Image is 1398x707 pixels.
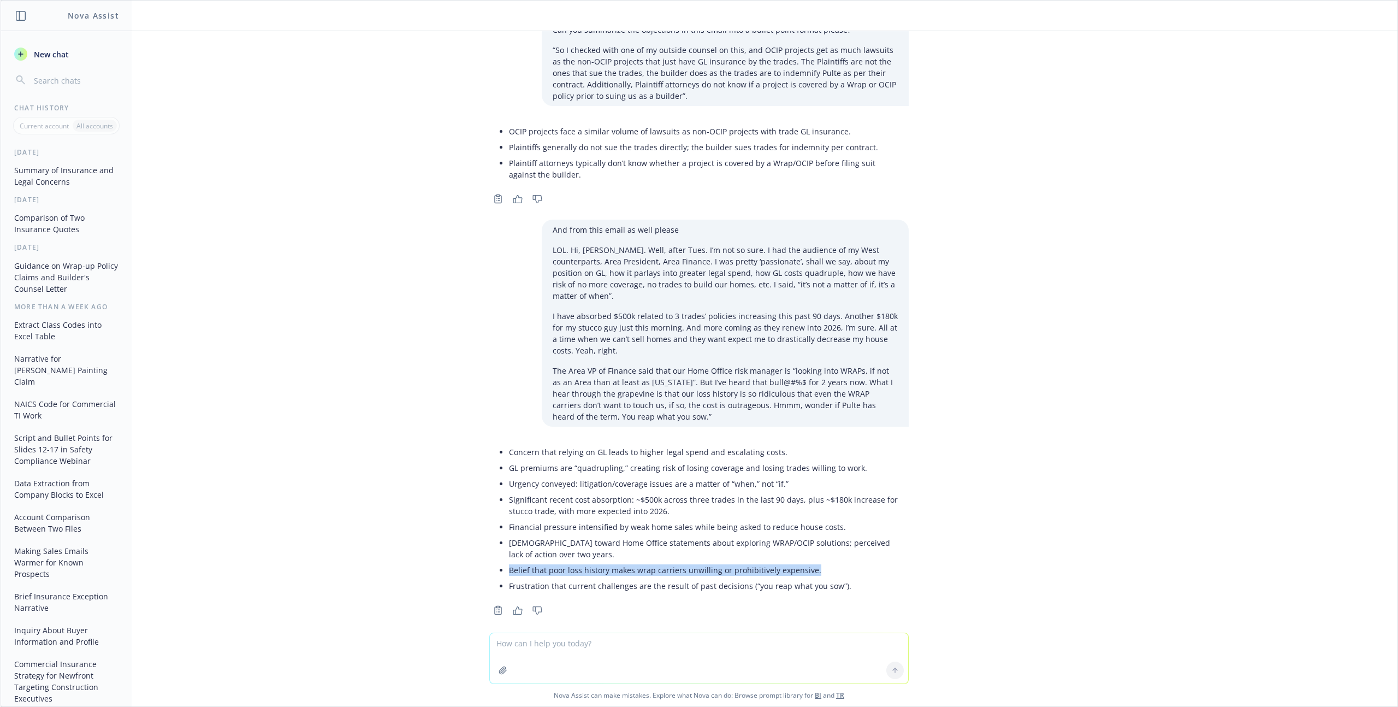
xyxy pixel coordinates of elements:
input: Search chats [32,73,119,88]
button: Data Extraction from Company Blocks to Excel [10,474,123,504]
button: Brief Insurance Exception Narrative [10,587,123,617]
div: [DATE] [1,148,132,157]
span: New chat [32,49,69,60]
svg: Copy to clipboard [493,194,503,204]
button: Script and Bullet Points for Slides 12-17 in Safety Compliance Webinar [10,429,123,470]
button: Thumbs down [529,191,546,207]
li: OCIP projects face a similar volume of lawsuits as non-OCIP projects with trade GL insurance. [509,123,898,139]
button: Making Sales Emails Warmer for Known Prospects [10,542,123,583]
p: All accounts [76,121,113,131]
li: [DEMOGRAPHIC_DATA] toward Home Office statements about exploring WRAP/OCIP solutions; perceived l... [509,535,898,562]
span: Nova Assist can make mistakes. Explore what Nova can do: Browse prompt library for and [5,684,1393,706]
li: GL premiums are “quadrupling,” creating risk of losing coverage and losing trades willing to work. [509,460,898,476]
button: Summary of Insurance and Legal Concerns [10,161,123,191]
div: Chat History [1,103,132,113]
li: Significant recent cost absorption: ~$500k across three trades in the last 90 days, plus ~$180k i... [509,492,898,519]
div: More than a week ago [1,302,132,311]
li: Plaintiffs generally do not sue the trades directly; the builder sues trades for indemnity per co... [509,139,898,155]
li: Plaintiff attorneys typically don’t know whether a project is covered by a Wrap/OCIP before filin... [509,155,898,182]
li: Financial pressure intensified by weak home sales while being asked to reduce house costs. [509,519,898,535]
button: Narrative for [PERSON_NAME] Painting Claim [10,350,123,391]
p: I have absorbed $500k related to 3 trades’ policies increasing this past 90 days. Another $180k f... [553,310,898,356]
button: New chat [10,44,123,64]
div: [DATE] [1,195,132,204]
a: TR [836,691,844,700]
p: “So I checked with one of my outside counsel on this, and OCIP projects get as much lawsuits as t... [553,44,898,102]
p: And from this email as well please [553,224,898,235]
p: The Area VP of Finance said that our Home Office risk manager is “looking into WRAPs, if not as a... [553,365,898,422]
button: Extract Class Codes into Excel Table [10,316,123,345]
a: BI [815,691,821,700]
button: Account Comparison Between Two Files [10,508,123,538]
p: LOL. Hi, [PERSON_NAME]. Well, after Tues. I’m not so sure. I had the audience of my West counterp... [553,244,898,302]
button: Inquiry About Buyer Information and Profile [10,621,123,651]
li: Frustration that current challenges are the result of past decisions (“you reap what you sow”). [509,578,898,594]
div: [DATE] [1,243,132,252]
li: Urgency conveyed: litigation/coverage issues are a matter of “when,” not “if.” [509,476,898,492]
h1: Nova Assist [68,10,119,21]
li: Belief that poor loss history makes wrap carriers unwilling or prohibitively expensive. [509,562,898,578]
button: Comparison of Two Insurance Quotes [10,209,123,238]
li: Concern that relying on GL leads to higher legal spend and escalating costs. [509,444,898,460]
p: Current account [20,121,69,131]
button: NAICS Code for Commercial TI Work [10,395,123,425]
svg: Copy to clipboard [493,605,503,615]
button: Thumbs down [529,603,546,618]
button: Guidance on Wrap-up Policy Claims and Builder's Counsel Letter [10,257,123,298]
